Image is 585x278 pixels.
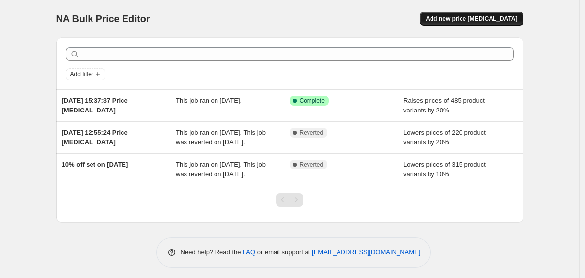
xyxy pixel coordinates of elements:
[62,129,128,146] span: [DATE] 12:55:24 Price [MEDICAL_DATA]
[176,161,266,178] span: This job ran on [DATE]. This job was reverted on [DATE].
[403,161,486,178] span: Lowers prices of 315 product variants by 10%
[176,97,242,104] span: This job ran on [DATE].
[420,12,523,26] button: Add new price [MEDICAL_DATA]
[403,129,486,146] span: Lowers prices of 220 product variants by 20%
[255,249,312,256] span: or email support at
[276,193,303,207] nav: Pagination
[176,129,266,146] span: This job ran on [DATE]. This job was reverted on [DATE].
[66,68,105,80] button: Add filter
[181,249,243,256] span: Need help? Read the
[403,97,485,114] span: Raises prices of 485 product variants by 20%
[62,97,128,114] span: [DATE] 15:37:37 Price [MEDICAL_DATA]
[300,129,324,137] span: Reverted
[312,249,420,256] a: [EMAIL_ADDRESS][DOMAIN_NAME]
[300,161,324,168] span: Reverted
[62,161,128,168] span: 10% off set on [DATE]
[70,70,93,78] span: Add filter
[243,249,255,256] a: FAQ
[300,97,325,105] span: Complete
[426,15,517,23] span: Add new price [MEDICAL_DATA]
[56,13,150,24] span: NA Bulk Price Editor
